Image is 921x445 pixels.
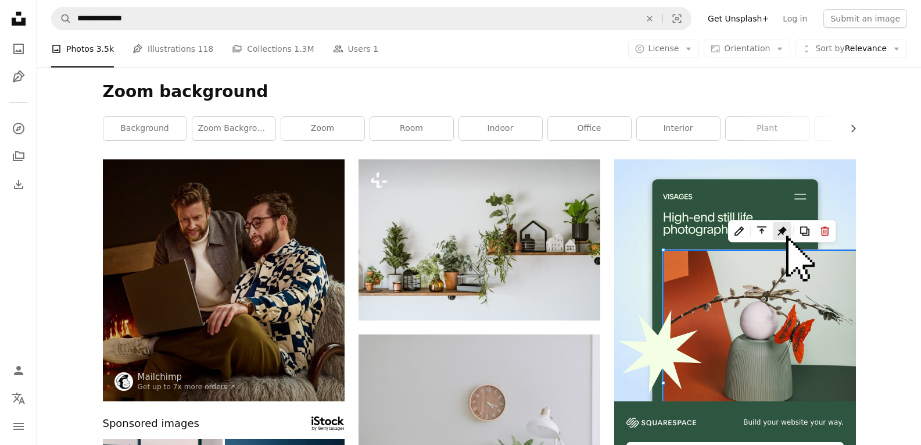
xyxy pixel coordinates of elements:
[373,42,378,55] span: 1
[359,410,600,420] a: white desk lamp beside green plant
[103,159,345,401] img: Two men looking at a laptop near a fireplace
[103,275,345,285] a: Two men looking at a laptop near a fireplace
[103,415,199,432] span: Sponsored images
[795,40,907,58] button: Sort byRelevance
[701,9,776,28] a: Get Unsplash+
[637,117,720,140] a: interior
[103,81,856,102] h1: Zoom background
[294,42,314,55] span: 1.3M
[726,117,809,140] a: plant
[138,371,236,383] a: Mailchimp
[114,372,133,391] img: Go to Mailchimp's profile
[7,387,30,410] button: Language
[704,40,790,58] button: Orientation
[333,30,379,67] a: Users 1
[7,145,30,168] a: Collections
[648,44,679,53] span: License
[7,65,30,88] a: Illustrations
[776,9,814,28] a: Log in
[103,117,187,140] a: background
[51,7,691,30] form: Find visuals sitewide
[459,117,542,140] a: indoor
[823,9,907,28] button: Submit an image
[132,30,213,67] a: Illustrations 118
[7,173,30,196] a: Download History
[628,40,700,58] button: License
[359,159,600,321] img: a shelf filled with potted plants on top of a white wall
[7,415,30,438] button: Menu
[52,8,71,30] button: Search Unsplash
[281,117,364,140] a: zoom
[232,30,314,67] a: Collections 1.3M
[138,383,236,391] a: Get up to 7x more orders ↗
[743,418,843,428] span: Build your website your way.
[198,42,214,55] span: 118
[359,234,600,245] a: a shelf filled with potted plants on top of a white wall
[815,44,844,53] span: Sort by
[815,117,898,140] a: home
[663,8,691,30] button: Visual search
[7,359,30,382] a: Log in / Sign up
[626,418,696,428] img: file-1606177908946-d1eed1cbe4f5image
[815,43,887,55] span: Relevance
[370,117,453,140] a: room
[637,8,662,30] button: Clear
[614,159,856,401] img: file-1723602894256-972c108553a7image
[7,117,30,140] a: Explore
[843,117,856,140] button: scroll list to the right
[724,44,770,53] span: Orientation
[7,37,30,60] a: Photos
[548,117,631,140] a: office
[192,117,275,140] a: zoom background office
